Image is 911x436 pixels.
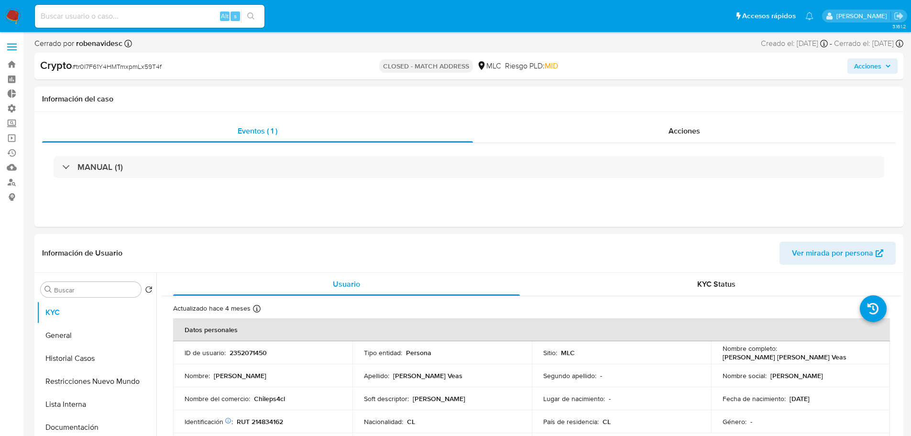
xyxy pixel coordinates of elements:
[854,58,881,74] span: Acciones
[230,348,267,357] p: 2352071450
[145,286,153,296] button: Volver al orden por defecto
[561,348,575,357] p: MLC
[333,279,360,290] span: Usuario
[185,394,250,403] p: Nombre del comercio :
[37,301,156,324] button: KYC
[254,394,285,403] p: Chileps4cl
[72,62,162,71] span: # tr0I7F61Y4HMTmxpmLx59T4f
[761,38,828,49] div: Creado el: [DATE]
[723,344,777,353] p: Nombre completo :
[830,38,832,49] span: -
[37,324,156,347] button: General
[238,125,277,136] span: Eventos ( 1 )
[770,371,823,380] p: [PERSON_NAME]
[221,11,229,21] span: Alt
[364,394,409,403] p: Soft descriptor :
[723,353,846,361] p: [PERSON_NAME] [PERSON_NAME] Veas
[543,371,596,380] p: Segundo apellido :
[792,242,873,265] span: Ver mirada por persona
[723,394,786,403] p: Fecha de nacimiento :
[185,371,210,380] p: Nombre :
[834,38,903,49] div: Cerrado el: [DATE]
[214,371,266,380] p: [PERSON_NAME]
[543,417,599,426] p: País de residencia :
[750,417,752,426] p: -
[54,156,884,178] div: MANUAL (1)
[74,38,122,49] b: robenavidesc
[847,58,898,74] button: Acciones
[393,371,462,380] p: [PERSON_NAME] Veas
[173,318,890,341] th: Datos personales
[603,417,611,426] p: CL
[37,347,156,370] button: Historial Casos
[836,11,890,21] p: nicolas.tyrkiel@mercadolibre.com
[790,394,810,403] p: [DATE]
[40,57,72,73] b: Crypto
[543,348,557,357] p: Sitio :
[34,38,122,49] span: Cerrado por
[54,286,137,294] input: Buscar
[185,417,233,426] p: Identificación :
[35,10,264,22] input: Buscar usuario o caso...
[697,279,735,290] span: KYC Status
[44,286,52,293] button: Buscar
[173,304,251,313] p: Actualizado hace 4 meses
[37,370,156,393] button: Restricciones Nuevo Mundo
[364,371,389,380] p: Apellido :
[37,393,156,416] button: Lista Interna
[669,125,700,136] span: Acciones
[413,394,465,403] p: [PERSON_NAME]
[237,417,283,426] p: RUT 214834162
[364,417,403,426] p: Nacionalidad :
[77,162,123,172] h3: MANUAL (1)
[723,417,746,426] p: Género :
[241,10,261,23] button: search-icon
[779,242,896,265] button: Ver mirada por persona
[742,11,796,21] span: Accesos rápidos
[406,348,431,357] p: Persona
[600,371,602,380] p: -
[185,348,226,357] p: ID de usuario :
[364,348,402,357] p: Tipo entidad :
[407,417,415,426] p: CL
[505,61,558,71] span: Riesgo PLD:
[42,94,896,104] h1: Información del caso
[234,11,237,21] span: s
[42,248,122,258] h1: Información de Usuario
[894,11,904,21] a: Salir
[545,60,558,71] span: MID
[379,59,473,73] p: CLOSED - MATCH ADDRESS
[543,394,605,403] p: Lugar de nacimiento :
[805,12,813,20] a: Notificaciones
[723,371,767,380] p: Nombre social :
[477,61,501,71] div: MLC
[609,394,611,403] p: -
